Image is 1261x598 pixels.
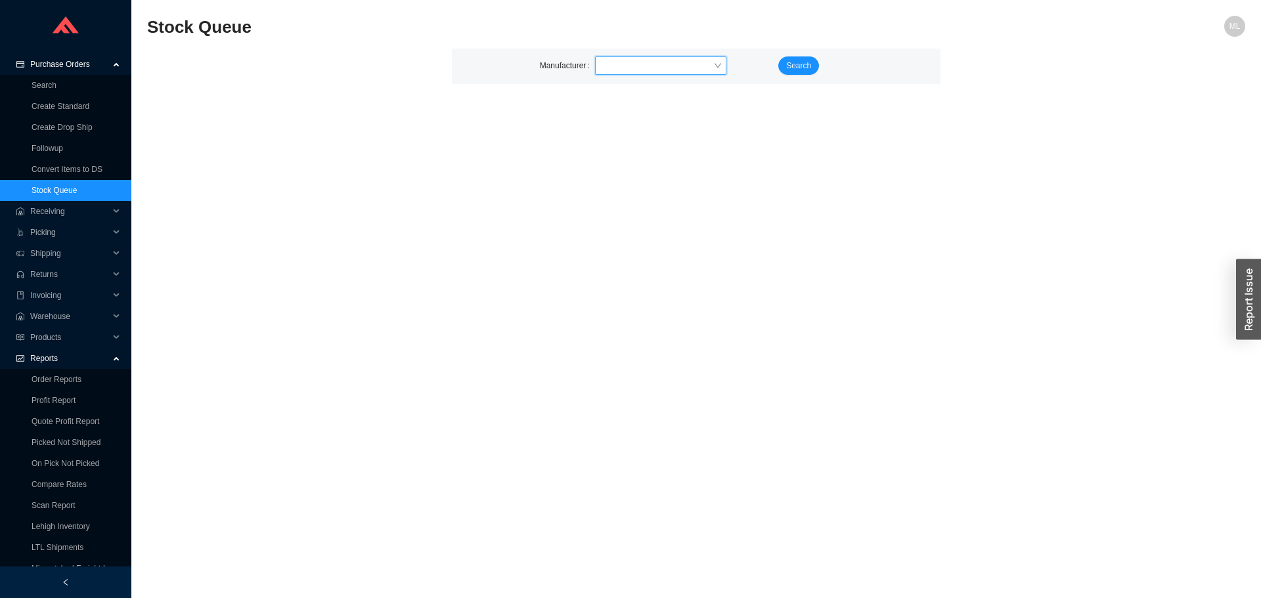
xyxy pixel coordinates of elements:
span: Search [786,59,811,72]
a: Stock Queue [32,186,77,195]
span: Returns [30,264,109,285]
span: Warehouse [30,306,109,327]
span: book [16,291,25,299]
span: Shipping [30,243,109,264]
span: fund [16,354,25,362]
span: Invoicing [30,285,109,306]
a: Create Standard [32,102,89,111]
a: Followup [32,144,63,153]
span: Products [30,327,109,348]
a: Scan Report [32,501,76,510]
span: Picking [30,222,109,243]
a: Compare Rates [32,480,87,489]
span: left [62,578,70,586]
a: Profit Report [32,396,76,405]
span: read [16,333,25,341]
a: Search [32,81,56,90]
span: Receiving [30,201,109,222]
a: Mismatched Freight Invoices [32,564,132,573]
a: Convert Items to DS [32,165,102,174]
a: Create Drop Ship [32,123,93,132]
label: Manufacturer [540,56,595,75]
span: Purchase Orders [30,54,109,75]
a: LTL Shipments [32,543,83,552]
h2: Stock Queue [147,16,971,39]
span: customer-service [16,270,25,278]
span: credit-card [16,60,25,68]
a: Lehigh Inventory [32,522,90,531]
a: Picked Not Shipped [32,438,100,447]
a: Order Reports [32,375,81,384]
span: ML [1229,16,1241,37]
span: Reports [30,348,109,369]
a: Quote Profit Report [32,417,99,426]
a: On Pick Not Picked [32,459,99,468]
button: Search [778,56,819,75]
